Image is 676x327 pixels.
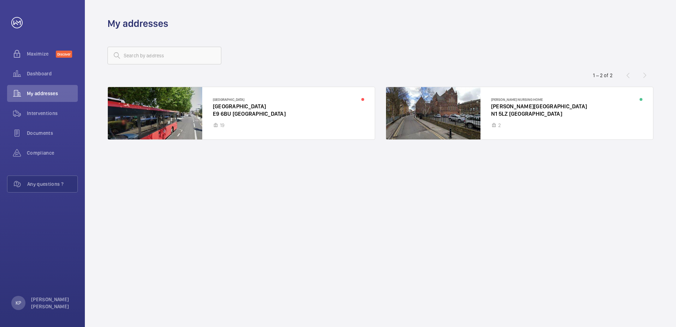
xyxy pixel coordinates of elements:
span: My addresses [27,90,78,97]
span: Any questions ? [27,180,77,188]
input: Search by address [107,47,221,64]
p: [PERSON_NAME] [PERSON_NAME] [31,296,74,310]
span: Compliance [27,149,78,156]
h1: My addresses [107,17,168,30]
span: Documents [27,130,78,137]
span: Dashboard [27,70,78,77]
span: Maximize [27,50,56,57]
span: Interventions [27,110,78,117]
p: KP [16,299,21,306]
div: 1 – 2 of 2 [593,72,613,79]
span: Discover [56,51,72,58]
